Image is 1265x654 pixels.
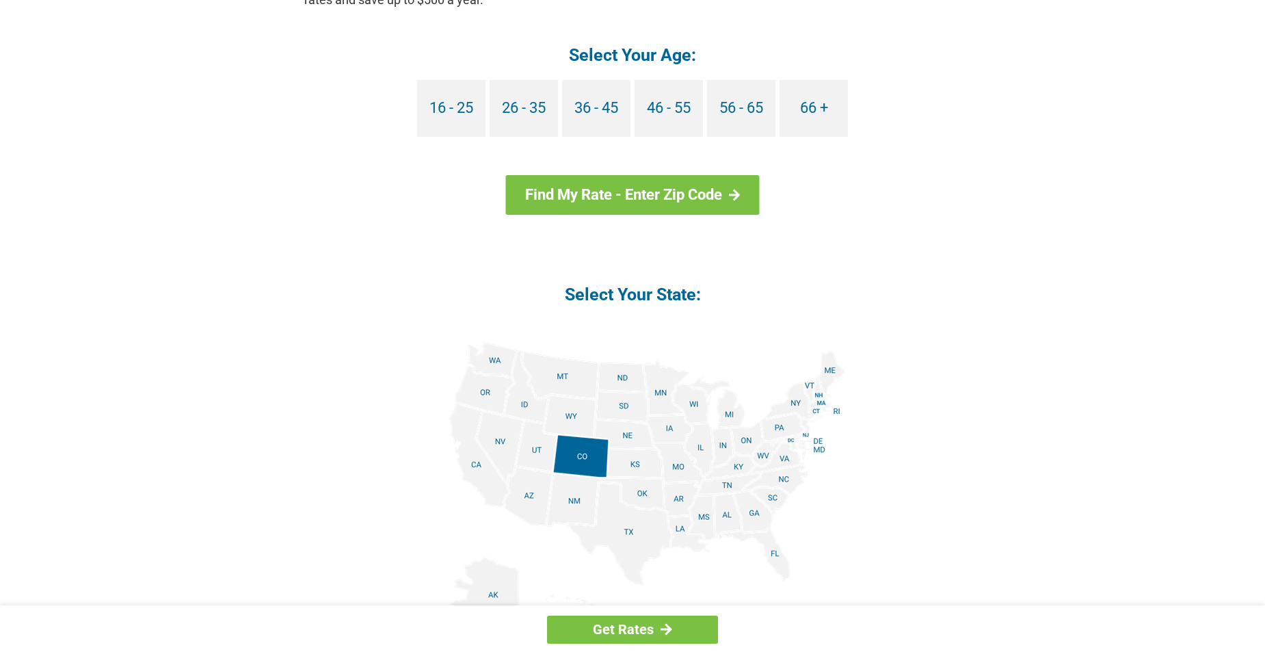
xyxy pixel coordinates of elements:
a: 56 - 65 [707,80,775,137]
a: 46 - 55 [635,80,703,137]
h4: Select Your State: [304,283,961,306]
a: 16 - 25 [417,80,485,137]
a: 26 - 35 [490,80,558,137]
a: Get Rates [547,616,718,644]
a: Find My Rate - Enter Zip Code [506,175,760,215]
a: 36 - 45 [562,80,630,137]
h4: Select Your Age: [304,44,961,66]
a: 66 + [780,80,848,137]
img: states [419,341,846,650]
